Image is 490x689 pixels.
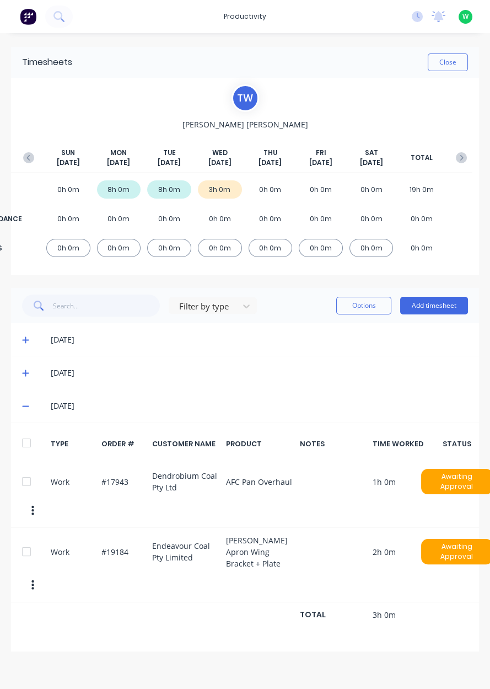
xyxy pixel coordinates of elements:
div: NOTES [300,439,367,449]
div: 0h 0m [349,239,394,257]
div: 0h 0m [147,239,191,257]
button: Options [336,297,391,314]
div: STATUS [446,439,468,449]
div: Timesheets [22,56,72,69]
div: CUSTOMER NAME [152,439,220,449]
div: 0h 0m [97,210,141,228]
div: 0h 0m [198,239,242,257]
span: THU [263,148,277,158]
div: 0h 0m [46,210,90,228]
div: 0h 0m [299,180,343,199]
div: 0h 0m [249,180,293,199]
span: SUN [61,148,75,158]
span: [PERSON_NAME] [PERSON_NAME] [182,119,308,130]
span: [DATE] [208,158,231,168]
div: 19h 0m [400,180,444,199]
div: 0h 0m [46,239,90,257]
span: [DATE] [309,158,332,168]
span: W [462,12,469,22]
div: 0h 0m [349,180,394,199]
span: MON [110,148,127,158]
span: TOTAL [411,153,433,163]
div: 0h 0m [147,210,191,228]
div: 0h 0m [349,210,394,228]
img: Factory [20,8,36,25]
div: 8h 0m [97,180,141,199]
div: TYPE [51,439,95,449]
div: TIME WORKED [373,439,439,449]
div: PRODUCT [226,439,294,449]
div: [DATE] [51,334,468,346]
div: 0h 0m [400,210,444,228]
span: [DATE] [158,158,181,168]
input: Search... [53,295,160,317]
div: 0h 0m [299,239,343,257]
div: 0h 0m [299,210,343,228]
div: ORDER # [101,439,146,449]
div: 0h 0m [46,180,90,199]
div: 0h 0m [249,239,293,257]
button: Add timesheet [400,297,468,314]
div: 3h 0m [198,180,242,199]
div: 0h 0m [198,210,242,228]
div: 0h 0m [400,239,444,257]
div: 0h 0m [249,210,293,228]
div: 8h 0m [147,180,191,199]
span: [DATE] [259,158,282,168]
span: WED [212,148,228,158]
span: SAT [365,148,378,158]
div: [DATE] [51,400,468,412]
div: 0h 0m [97,239,141,257]
span: [DATE] [57,158,80,168]
div: T W [231,84,259,112]
span: TUE [163,148,176,158]
button: Close [428,54,468,71]
span: FRI [315,148,326,158]
div: [DATE] [51,367,468,379]
span: [DATE] [107,158,130,168]
span: [DATE] [360,158,383,168]
div: productivity [218,8,272,25]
